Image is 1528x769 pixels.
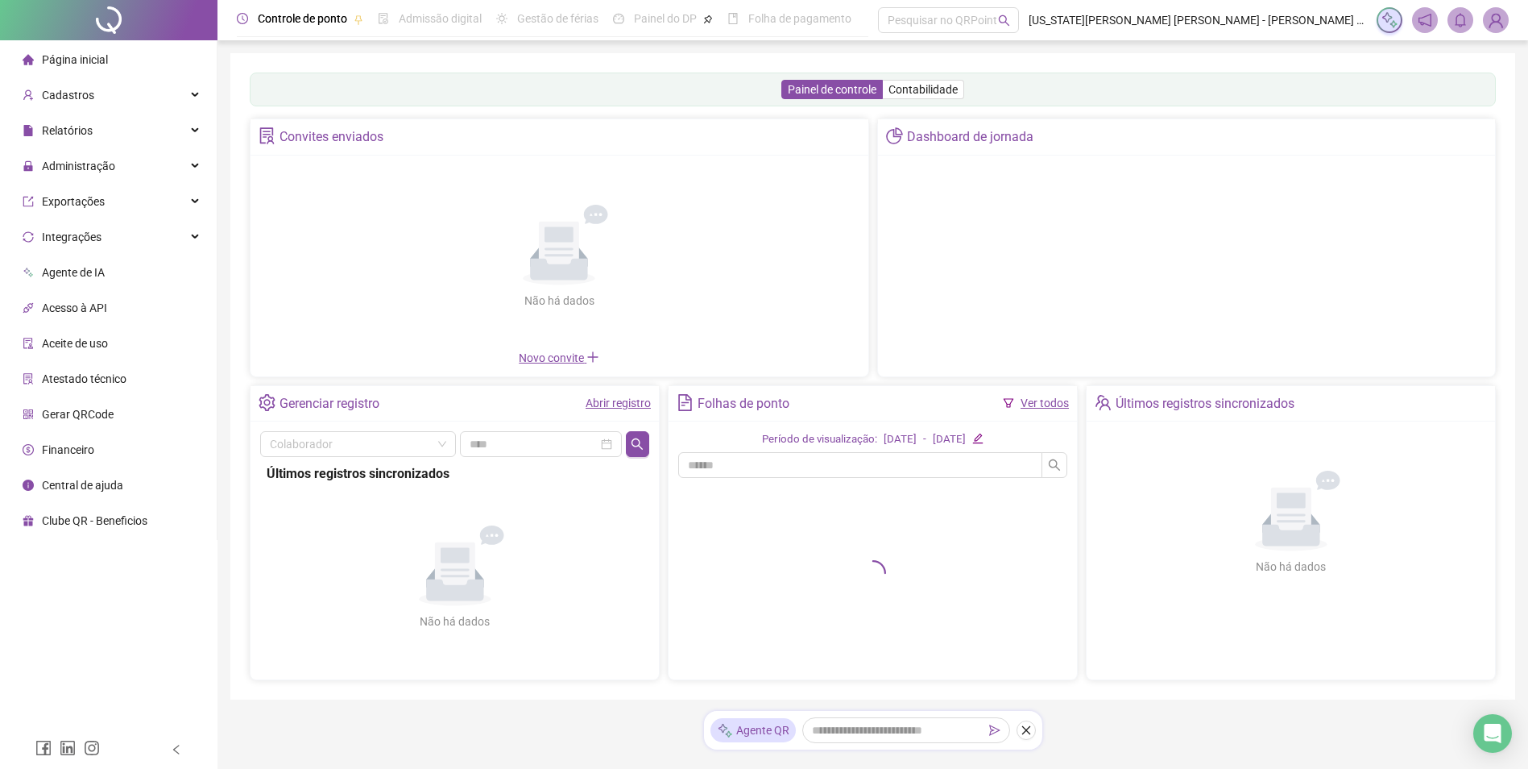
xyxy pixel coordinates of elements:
span: Exportações [42,195,105,208]
span: edit [972,433,983,443]
span: Folha de pagamento [748,12,851,25]
span: Painel do DP [634,12,697,25]
span: dollar [23,444,34,455]
span: linkedin [60,740,76,756]
img: sparkle-icon.fc2bf0ac1784a2077858766a79e2daf3.svg [717,722,733,739]
span: Página inicial [42,53,108,66]
span: facebook [35,740,52,756]
span: Relatórios [42,124,93,137]
img: 87270 [1484,8,1508,32]
span: Novo convite [519,351,599,364]
span: book [727,13,739,24]
span: Administração [42,160,115,173]
span: setting [259,394,275,411]
div: Agente QR [710,718,796,742]
span: loading [860,560,886,586]
span: Clube QR - Beneficios [42,514,147,527]
span: instagram [84,740,100,756]
span: search [1048,459,1061,472]
span: info-circle [23,480,34,491]
div: Folhas de ponto [698,390,789,418]
span: solution [259,127,275,144]
span: sync [23,231,34,243]
span: plus [586,351,599,364]
span: api [23,302,34,314]
span: Contabilidade [888,83,958,96]
span: filter [1003,397,1014,409]
span: Controle de ponto [258,12,347,25]
div: [DATE] [933,431,966,448]
span: pushpin [354,15,363,24]
span: left [171,744,182,755]
span: send [989,725,1000,736]
span: search [998,15,1010,27]
span: Admissão digital [399,12,482,25]
span: Cadastros [42,89,94,102]
span: Gestão de férias [517,12,598,25]
span: user-add [23,89,34,101]
div: Não há dados [381,613,529,630]
span: Atestado técnico [42,372,126,385]
span: solution [23,373,34,384]
span: file-done [378,13,389,24]
span: lock [23,160,34,172]
span: clock-circle [237,13,248,24]
div: Convites enviados [280,123,383,151]
span: Central de ajuda [42,479,123,492]
span: file-text [677,394,694,411]
div: - [923,431,926,448]
span: dashboard [613,13,624,24]
div: Período de visualização: [762,431,877,448]
span: qrcode [23,409,34,420]
span: Gerar QRCode [42,408,114,421]
span: bell [1453,13,1468,27]
span: notification [1418,13,1432,27]
a: Ver todos [1021,397,1069,409]
div: Dashboard de jornada [907,123,1033,151]
span: Financeiro [42,443,94,456]
span: search [631,438,644,451]
div: Gerenciar registro [280,390,379,418]
span: export [23,196,34,207]
div: Open Intercom Messenger [1473,714,1512,753]
span: team [1095,394,1112,411]
span: [US_STATE][PERSON_NAME] [PERSON_NAME] - [PERSON_NAME] e [PERSON_NAME] [1029,11,1367,29]
div: Últimos registros sincronizados [267,463,643,484]
span: pie-chart [886,127,903,144]
span: gift [23,515,34,526]
span: Painel de controle [788,83,876,96]
a: Abrir registro [586,397,651,409]
span: Agente de IA [42,266,105,279]
div: Não há dados [1217,558,1365,576]
div: Últimos registros sincronizados [1116,390,1294,418]
span: sun [496,13,507,24]
span: audit [23,338,34,349]
span: Aceite de uso [42,337,108,350]
div: Não há dados [485,292,633,310]
span: close [1021,725,1032,736]
span: home [23,54,34,65]
span: Integrações [42,231,101,243]
span: file [23,125,34,136]
span: pushpin [703,15,713,24]
span: Acesso à API [42,301,107,314]
div: [DATE] [884,431,917,448]
img: sparkle-icon.fc2bf0ac1784a2077858766a79e2daf3.svg [1381,11,1398,29]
